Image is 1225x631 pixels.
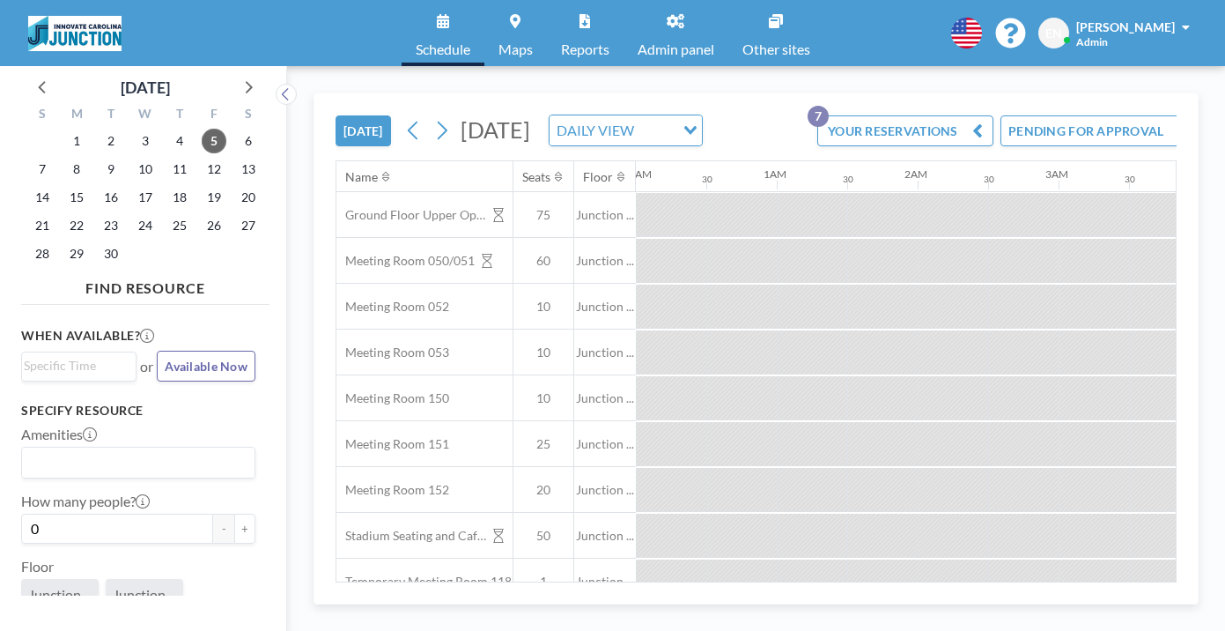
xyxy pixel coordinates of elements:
span: Monday, September 1, 2025 [64,129,89,153]
span: Friday, September 5, 2025 [202,129,226,153]
div: 12AM [623,167,652,181]
span: Temporary Meeting Room 118 [336,574,512,590]
span: Wednesday, September 24, 2025 [133,213,158,238]
span: Junction ... [574,299,636,315]
div: 30 [984,174,994,185]
span: or [140,358,153,375]
span: Wednesday, September 3, 2025 [133,129,158,153]
span: Junction ... [574,482,636,498]
span: 75 [513,207,573,223]
div: T [162,104,196,127]
button: PENDING FOR APPROVAL [1000,115,1197,146]
button: [DATE] [336,115,391,146]
span: 20 [513,482,573,498]
div: T [94,104,129,127]
span: Thursday, September 18, 2025 [167,185,192,210]
span: Admin [1076,35,1108,48]
label: Amenities [21,426,97,443]
span: Meeting Room 050/051 [336,253,475,269]
span: Tuesday, September 9, 2025 [99,157,123,182]
span: Admin panel [638,42,714,56]
span: Sunday, September 21, 2025 [30,213,55,238]
div: 30 [1125,174,1135,185]
span: Monday, September 8, 2025 [64,157,89,182]
div: 30 [702,174,712,185]
div: M [60,104,94,127]
span: Friday, September 19, 2025 [202,185,226,210]
span: Junction ... [113,586,176,604]
h3: Specify resource [21,403,255,419]
div: Search for option [550,115,702,145]
span: Thursday, September 25, 2025 [167,213,192,238]
span: Junction ... [574,390,636,406]
span: 10 [513,345,573,360]
input: Search for option [639,119,673,142]
span: Meeting Room 151 [336,436,449,452]
div: 1AM [764,167,786,181]
span: Monday, September 22, 2025 [64,213,89,238]
span: DAILY VIEW [553,119,638,142]
span: Friday, September 26, 2025 [202,213,226,238]
span: Monday, September 29, 2025 [64,241,89,266]
span: EN [1045,26,1062,41]
span: [DATE] [461,116,530,143]
label: How many people? [21,493,150,510]
button: Available Now [157,351,255,382]
span: Meeting Room 152 [336,482,449,498]
span: Junction ... [574,528,636,544]
div: F [196,104,231,127]
span: 10 [513,299,573,315]
span: 60 [513,253,573,269]
span: 10 [513,390,573,406]
span: Tuesday, September 30, 2025 [99,241,123,266]
button: + [234,514,255,544]
span: Available Now [165,359,247,374]
span: Junction ... [574,207,636,223]
div: 30 [843,174,853,185]
span: Wednesday, September 17, 2025 [133,185,158,210]
div: S [26,104,60,127]
div: Search for option [22,448,255,478]
span: Wednesday, September 10, 2025 [133,157,158,182]
span: Junction ... [28,586,92,604]
span: Meeting Room 053 [336,345,449,360]
span: Sunday, September 7, 2025 [30,157,55,182]
span: 50 [513,528,573,544]
span: Meeting Room 052 [336,299,449,315]
p: 7 [808,106,829,127]
span: Ground Floor Upper Open Area [336,207,486,223]
span: Stadium Seating and Cafe area [336,528,486,544]
div: Search for option [22,353,136,379]
div: Name [345,169,378,185]
span: Thursday, September 4, 2025 [167,129,192,153]
span: Thursday, September 11, 2025 [167,157,192,182]
span: [PERSON_NAME] [1076,19,1175,34]
div: Floor [583,169,613,185]
span: Junction ... [574,253,636,269]
span: Tuesday, September 23, 2025 [99,213,123,238]
span: Maps [498,42,533,56]
img: organization-logo [28,16,122,51]
span: Junction ... [574,345,636,360]
input: Search for option [24,356,126,375]
span: Other sites [742,42,810,56]
span: Tuesday, September 2, 2025 [99,129,123,153]
div: 2AM [904,167,927,181]
h4: FIND RESOURCE [21,272,269,297]
span: Meeting Room 150 [336,390,449,406]
label: Floor [21,558,54,575]
div: [DATE] [121,75,170,100]
span: Schedule [416,42,470,56]
span: Junction ... [574,574,636,590]
div: S [231,104,265,127]
input: Search for option [24,451,245,474]
span: Tuesday, September 16, 2025 [99,185,123,210]
span: Monday, September 15, 2025 [64,185,89,210]
span: Friday, September 12, 2025 [202,157,226,182]
span: Reports [561,42,609,56]
span: Saturday, September 6, 2025 [236,129,261,153]
button: YOUR RESERVATIONS7 [817,115,993,146]
span: Saturday, September 13, 2025 [236,157,261,182]
button: - [213,514,234,544]
span: Sunday, September 14, 2025 [30,185,55,210]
